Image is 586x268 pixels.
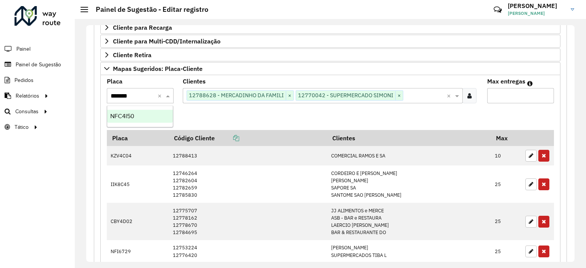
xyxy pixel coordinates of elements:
span: Cliente Retira [113,52,151,58]
td: CBY4D02 [107,203,169,240]
span: 12770042 - SUPERMERCADO SIMONI [296,91,395,100]
a: Cliente para Multi-CDD/Internalização [100,35,560,48]
td: 12775707 12778162 12778670 12784695 [169,203,327,240]
span: Consultas [15,108,39,116]
th: Clientes [327,130,491,146]
span: [PERSON_NAME] [508,10,565,17]
td: 25 [491,165,522,203]
h2: Painel de Sugestão - Editar registro [88,5,208,14]
span: Relatórios [16,92,39,100]
td: 25 [491,240,522,263]
td: [PERSON_NAME] SUPERMERCADOS TIBA L [327,240,491,263]
td: 12746264 12782604 12782659 12785830 [169,165,327,203]
th: Código Cliente [169,130,327,146]
label: Clientes [183,77,206,86]
td: KZV4C04 [107,146,169,166]
td: CORDEIRO E [PERSON_NAME] [PERSON_NAME] SAPORE SA SANTOME SAO [PERSON_NAME] [327,165,491,203]
span: Cliente para Multi-CDD/Internalização [113,38,221,44]
td: 25 [491,203,522,240]
label: Placa [107,77,122,86]
td: 12788413 [169,146,327,166]
a: Cliente para Recarga [100,21,560,34]
td: IIK8C45 [107,165,169,203]
span: × [286,91,293,100]
span: Mapas Sugeridos: Placa-Cliente [113,66,203,72]
span: Painel de Sugestão [16,61,61,69]
ng-dropdown-panel: Options list [107,106,174,127]
span: 12788628 - MERCADINHO DA FAMILI [187,91,286,100]
span: Pedidos [14,76,34,84]
label: Max entregas [487,77,525,86]
span: Clear all [447,91,453,100]
span: Clear all [158,91,164,100]
a: Contato Rápido [489,2,506,18]
h3: [PERSON_NAME] [508,2,565,10]
a: Copiar [215,134,239,142]
th: Max [491,130,522,146]
em: Máximo de clientes que serão colocados na mesma rota com os clientes informados [527,80,533,87]
td: 12753224 12776420 [169,240,327,263]
span: Painel [16,45,31,53]
th: Placa [107,130,169,146]
a: Cliente Retira [100,48,560,61]
a: Mapas Sugeridos: Placa-Cliente [100,62,560,75]
td: JJ ALIMENTOS e MERCE ASB - BAR e RESTAURA LAERCIO [PERSON_NAME] BAR & RESTAURANTE DO [327,203,491,240]
span: NFC4I50 [110,113,134,119]
span: Cliente para Recarga [113,24,172,30]
span: Tático [14,123,29,131]
span: × [395,91,403,100]
td: COMERCIAL RAMOS E SA [327,146,491,166]
td: 10 [491,146,522,166]
td: NFI6729 [107,240,169,263]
